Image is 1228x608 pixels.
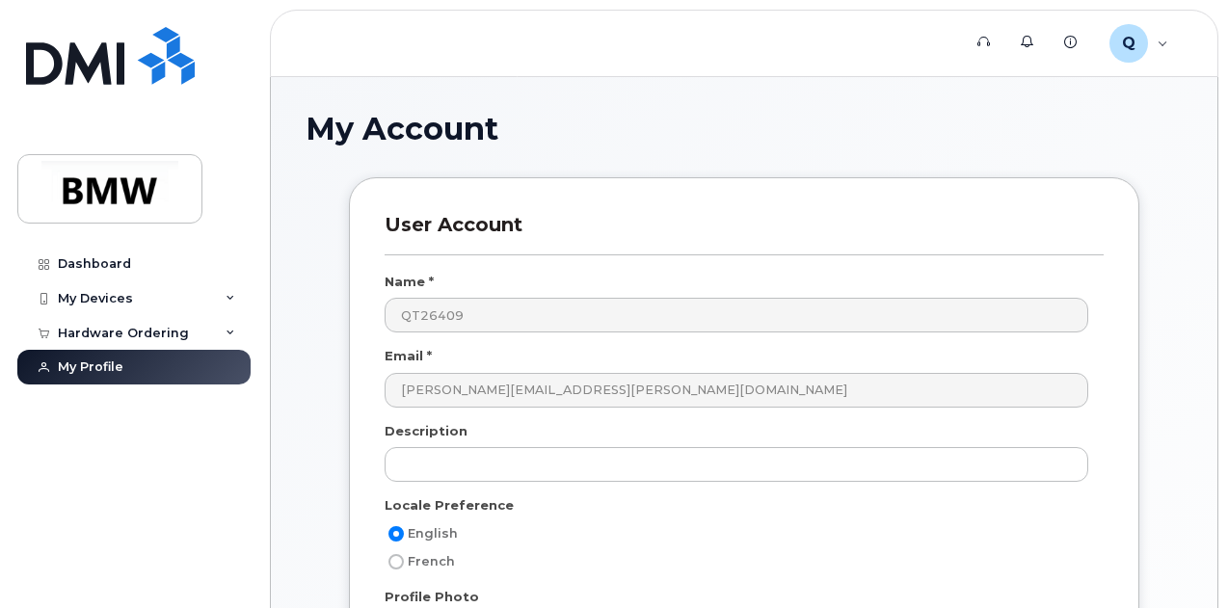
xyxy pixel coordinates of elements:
[385,347,432,365] label: Email *
[385,213,1104,254] h3: User Account
[408,554,455,568] span: French
[385,422,467,440] label: Description
[306,112,1183,145] h1: My Account
[385,496,514,515] label: Locale Preference
[388,554,404,569] input: French
[385,588,479,606] label: Profile Photo
[408,526,458,541] span: English
[388,526,404,542] input: English
[385,273,434,291] label: Name *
